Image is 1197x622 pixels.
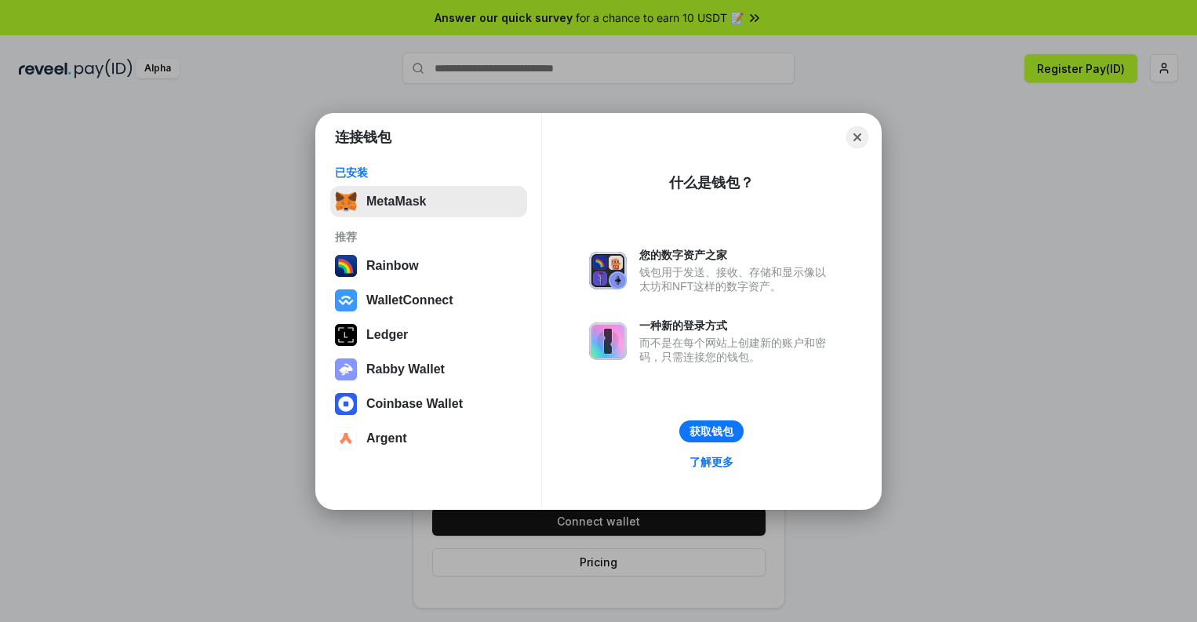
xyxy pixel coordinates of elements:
img: svg+xml,%3Csvg%20width%3D%2228%22%20height%3D%2228%22%20viewBox%3D%220%200%2028%2028%22%20fill%3D... [335,393,357,415]
div: 您的数字资产之家 [639,248,834,262]
button: Argent [330,423,527,454]
img: svg+xml,%3Csvg%20xmlns%3D%22http%3A%2F%2Fwww.w3.org%2F2000%2Fsvg%22%20fill%3D%22none%22%20viewBox... [589,252,627,289]
button: Ledger [330,319,527,351]
img: svg+xml,%3Csvg%20width%3D%22120%22%20height%3D%22120%22%20viewBox%3D%220%200%20120%20120%22%20fil... [335,255,357,277]
button: MetaMask [330,186,527,217]
div: Ledger [366,328,408,342]
div: 钱包用于发送、接收、存储和显示像以太坊和NFT这样的数字资产。 [639,265,834,293]
div: 获取钱包 [689,424,733,438]
div: Rabby Wallet [366,362,445,376]
div: Coinbase Wallet [366,397,463,411]
button: WalletConnect [330,285,527,316]
img: svg+xml,%3Csvg%20xmlns%3D%22http%3A%2F%2Fwww.w3.org%2F2000%2Fsvg%22%20fill%3D%22none%22%20viewBox... [589,322,627,360]
div: 什么是钱包？ [669,173,754,192]
img: svg+xml,%3Csvg%20width%3D%2228%22%20height%3D%2228%22%20viewBox%3D%220%200%2028%2028%22%20fill%3D... [335,427,357,449]
h1: 连接钱包 [335,128,391,147]
button: Rainbow [330,250,527,282]
button: Close [846,126,868,148]
a: 了解更多 [680,452,743,472]
div: WalletConnect [366,293,453,307]
img: svg+xml,%3Csvg%20xmlns%3D%22http%3A%2F%2Fwww.w3.org%2F2000%2Fsvg%22%20fill%3D%22none%22%20viewBox... [335,358,357,380]
img: svg+xml,%3Csvg%20fill%3D%22none%22%20height%3D%2233%22%20viewBox%3D%220%200%2035%2033%22%20width%... [335,191,357,213]
div: 一种新的登录方式 [639,318,834,333]
div: 推荐 [335,230,522,244]
div: Rainbow [366,259,419,273]
div: 已安装 [335,166,522,180]
img: svg+xml,%3Csvg%20width%3D%2228%22%20height%3D%2228%22%20viewBox%3D%220%200%2028%2028%22%20fill%3D... [335,289,357,311]
div: MetaMask [366,195,426,209]
div: 了解更多 [689,455,733,469]
button: Rabby Wallet [330,354,527,385]
div: 而不是在每个网站上创建新的账户和密码，只需连接您的钱包。 [639,336,834,364]
button: 获取钱包 [679,420,744,442]
button: Coinbase Wallet [330,388,527,420]
img: svg+xml,%3Csvg%20xmlns%3D%22http%3A%2F%2Fwww.w3.org%2F2000%2Fsvg%22%20width%3D%2228%22%20height%3... [335,324,357,346]
div: Argent [366,431,407,446]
